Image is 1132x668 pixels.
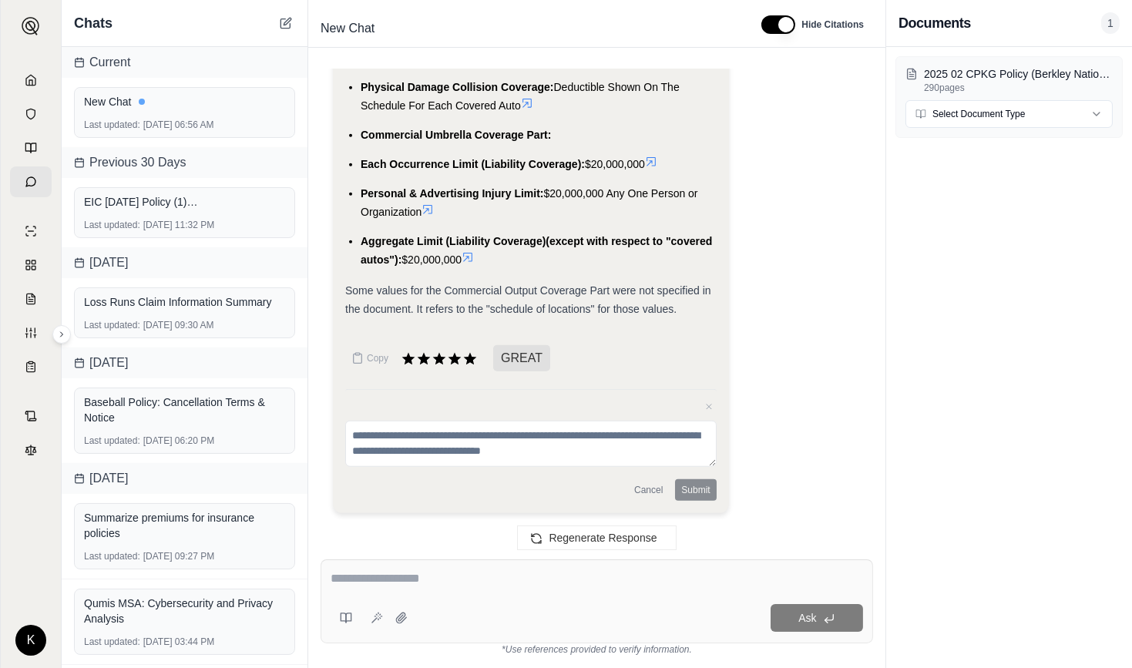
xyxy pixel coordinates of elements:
[549,532,657,544] span: Regenerate Response
[10,216,52,247] a: Single Policy
[321,643,873,656] div: *Use references provided to verify information.
[10,99,52,129] a: Documents Vault
[361,235,712,266] span: Aggregate Limit (Liability Coverage)(except with respect to "covered autos"):
[361,81,680,112] span: Deductible Shown On The Schedule For Each Covered Auto
[84,294,285,310] div: Loss Runs Claim Information Summary
[84,219,140,231] span: Last updated:
[493,345,550,371] span: GREAT
[84,94,285,109] div: New Chat
[10,166,52,197] a: Chat
[84,319,140,331] span: Last updated:
[801,18,864,31] span: Hide Citations
[84,194,200,210] span: EIC [DATE] Policy (1).pdf
[401,253,462,266] span: $20,000,000
[905,66,1113,94] button: 2025 02 CPKG Policy (Berkley National Insurance).pdf290pages
[10,133,52,163] a: Prompt Library
[15,11,46,42] button: Expand sidebar
[15,625,46,656] div: K
[62,463,307,494] div: [DATE]
[62,247,307,278] div: [DATE]
[517,525,676,550] button: Regenerate Response
[314,16,381,41] span: New Chat
[84,636,285,648] div: [DATE] 03:44 PM
[10,351,52,382] a: Coverage Table
[628,479,669,501] button: Cancel
[924,82,1113,94] p: 290 pages
[84,550,140,562] span: Last updated:
[277,14,295,32] button: New Chat
[10,435,52,465] a: Legal Search Engine
[62,147,307,178] div: Previous 30 Days
[361,187,544,200] span: Personal & Advertising Injury Limit:
[345,343,395,374] button: Copy
[74,12,113,34] span: Chats
[924,66,1113,82] p: 2025 02 CPKG Policy (Berkley National Insurance).pdf
[10,284,52,314] a: Claim Coverage
[84,219,285,231] div: [DATE] 11:32 PM
[899,12,971,34] h3: Documents
[84,119,285,131] div: [DATE] 06:56 AM
[10,65,52,96] a: Home
[798,612,816,624] span: Ask
[367,352,388,364] span: Copy
[52,325,71,344] button: Expand sidebar
[84,435,140,447] span: Last updated:
[84,550,285,562] div: [DATE] 09:27 PM
[1101,12,1120,34] span: 1
[771,604,863,632] button: Ask
[84,435,285,447] div: [DATE] 06:20 PM
[361,81,554,93] span: Physical Damage Collision Coverage:
[345,284,711,315] span: Some values for the Commercial Output Coverage Part were not specified in the document. It refers...
[10,250,52,280] a: Policy Comparisons
[84,319,285,331] div: [DATE] 09:30 AM
[361,129,551,141] span: Commercial Umbrella Coverage Part:
[10,317,52,348] a: Custom Report
[84,119,140,131] span: Last updated:
[22,17,40,35] img: Expand sidebar
[62,47,307,78] div: Current
[314,16,743,41] div: Edit Title
[84,596,285,626] div: Qumis MSA: Cybersecurity and Privacy Analysis
[84,510,285,541] div: Summarize premiums for insurance policies
[585,158,645,170] span: $20,000,000
[84,394,285,425] div: Baseball Policy: Cancellation Terms & Notice
[361,158,585,170] span: Each Occurrence Limit (Liability Coverage):
[10,401,52,431] a: Contract Analysis
[361,187,698,218] span: $20,000,000 Any One Person or Organization
[84,636,140,648] span: Last updated:
[62,347,307,378] div: [DATE]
